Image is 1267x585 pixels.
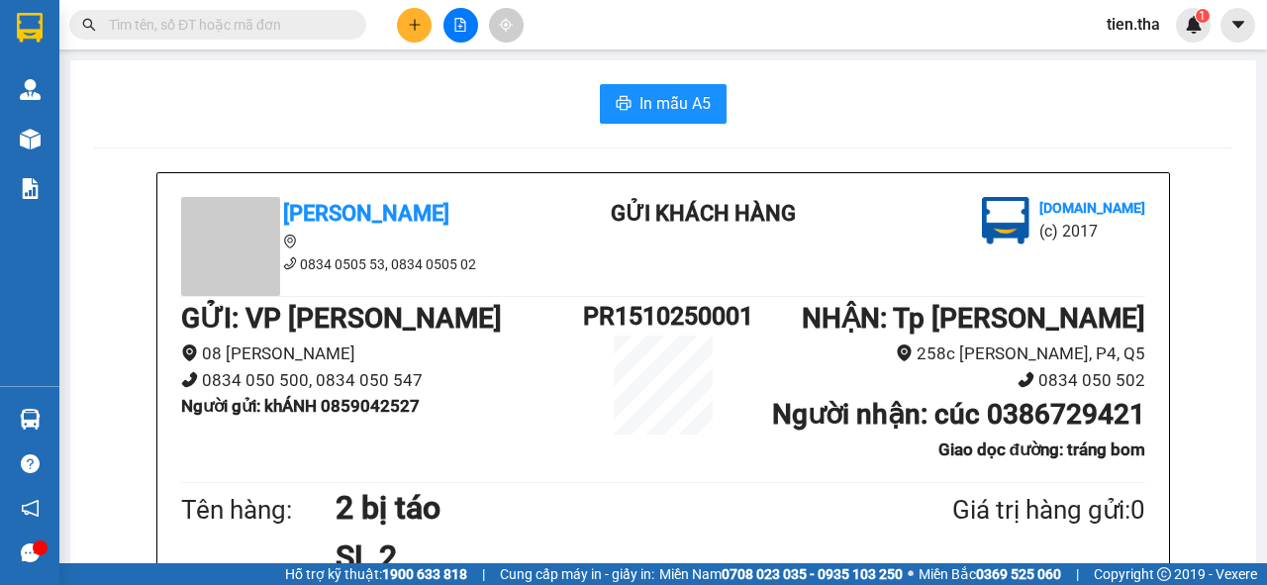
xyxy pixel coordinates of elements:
[21,499,40,518] span: notification
[21,454,40,473] span: question-circle
[743,341,1145,367] li: 258c [PERSON_NAME], P4, Q5
[938,439,1145,459] b: Giao dọc đường: tráng bom
[20,79,41,100] img: warehouse-icon
[482,563,485,585] span: |
[82,18,96,32] span: search
[283,201,449,226] b: [PERSON_NAME]
[659,563,903,585] span: Miền Nam
[919,563,1061,585] span: Miền Bắc
[1196,9,1210,23] sup: 1
[982,197,1029,244] img: logo.jpg
[181,367,583,394] li: 0834 050 500, 0834 050 547
[499,18,513,32] span: aim
[181,253,537,275] li: 0834 0505 53, 0834 0505 02
[1091,12,1176,37] span: tien.tha
[772,398,1145,431] b: Người nhận : cúc 0386729421
[382,566,467,582] strong: 1900 633 818
[1039,219,1145,244] li: (c) 2017
[181,344,198,361] span: environment
[285,563,467,585] span: Hỗ trợ kỹ thuật:
[611,201,796,226] b: Gửi khách hàng
[1018,371,1034,388] span: phone
[181,371,198,388] span: phone
[743,367,1145,394] li: 0834 050 502
[1157,567,1171,581] span: copyright
[443,8,478,43] button: file-add
[802,302,1145,335] b: NHẬN : Tp [PERSON_NAME]
[20,409,41,430] img: warehouse-icon
[181,302,502,335] b: GỬI : VP [PERSON_NAME]
[21,543,40,562] span: message
[1229,16,1247,34] span: caret-down
[500,563,654,585] span: Cung cấp máy in - giấy in:
[181,341,583,367] li: 08 [PERSON_NAME]
[639,91,711,116] span: In mẫu A5
[896,344,913,361] span: environment
[976,566,1061,582] strong: 0369 525 060
[1039,200,1145,216] b: [DOMAIN_NAME]
[616,95,632,114] span: printer
[20,178,41,199] img: solution-icon
[109,14,342,36] input: Tìm tên, số ĐT hoặc mã đơn
[489,8,524,43] button: aim
[283,256,297,270] span: phone
[397,8,432,43] button: plus
[20,129,41,149] img: warehouse-icon
[181,490,336,531] div: Tên hàng:
[600,84,727,124] button: printerIn mẫu A5
[453,18,467,32] span: file-add
[856,490,1145,531] div: Giá trị hàng gửi: 0
[17,13,43,43] img: logo-vxr
[1076,563,1079,585] span: |
[1220,8,1255,43] button: caret-down
[722,566,903,582] strong: 0708 023 035 - 0935 103 250
[336,533,856,582] h1: SL 2
[181,396,420,416] b: Người gửi : khÁNH 0859042527
[583,297,743,336] h1: PR1510250001
[408,18,422,32] span: plus
[1199,9,1206,23] span: 1
[283,235,297,248] span: environment
[336,483,856,533] h1: 2 bị táo
[1185,16,1203,34] img: icon-new-feature
[908,570,914,578] span: ⚪️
